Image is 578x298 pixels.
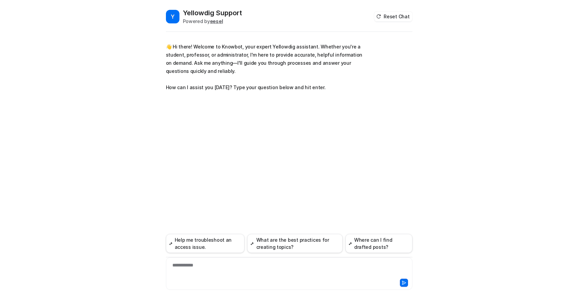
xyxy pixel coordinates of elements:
[183,18,242,25] div: Powered by
[166,10,179,23] span: Y
[345,234,412,253] button: Where can I find drafted posts?
[247,234,342,253] button: What are the best practices for creating topics?
[210,18,223,24] b: eesel
[374,12,412,21] button: Reset Chat
[183,8,242,18] h2: Yellowdig Support
[166,234,245,253] button: Help me troubleshoot an access issue.
[166,43,364,92] p: 👋 Hi there! Welcome to Knowbot, your expert Yellowdig assistant. Whether you're a student, profes...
